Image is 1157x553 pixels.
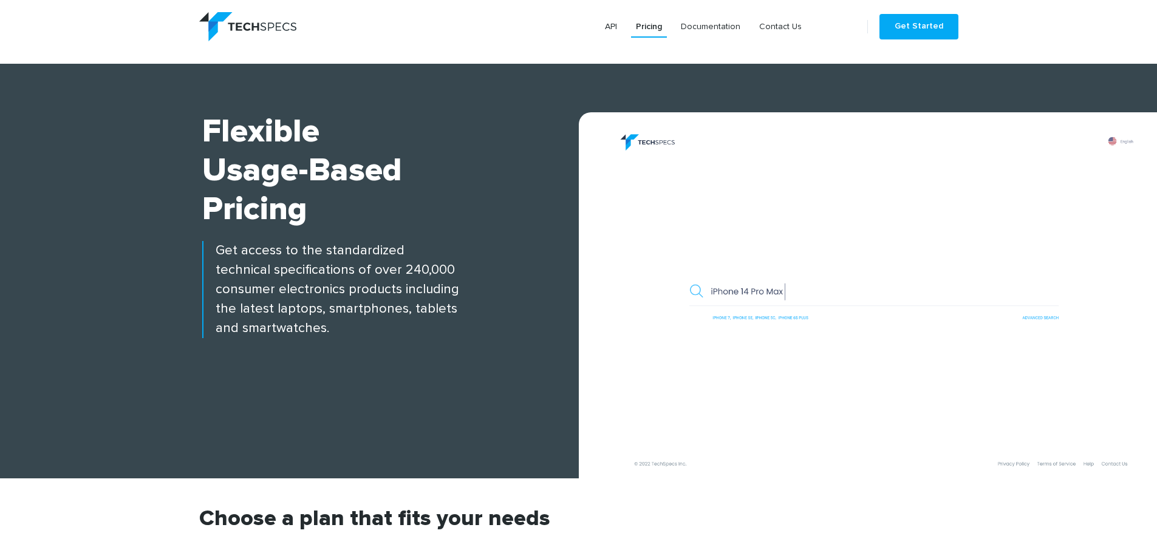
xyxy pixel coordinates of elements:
[631,16,667,38] a: Pricing
[754,16,807,38] a: Contact Us
[879,14,958,39] a: Get Started
[676,16,745,38] a: Documentation
[202,241,579,338] p: Get access to the standardized technical specifications of over 240,000 consumer electronics prod...
[202,112,579,229] h1: Flexible Usage-based Pricing
[199,12,296,41] img: logo
[600,16,622,38] a: API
